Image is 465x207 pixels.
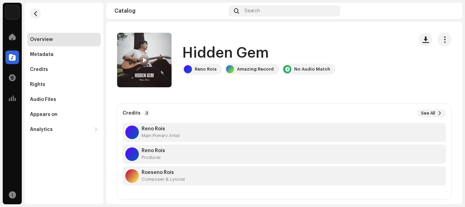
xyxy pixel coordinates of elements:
div: Overview [30,37,53,42]
div: Catalog [114,8,226,14]
h1: Hidden Gem [182,45,269,61]
re-m-nav-dropdown: Analytics [27,123,101,136]
div: Amazing Record [237,66,274,72]
re-m-nav-item: Metadata [27,48,101,61]
re-m-nav-item: Overview [27,33,101,46]
button: See All [417,109,446,117]
p-badge: 3 [143,110,150,116]
img: 80daa221-f2c0-4df1-a529-9d7e70fbf4ae [443,5,454,16]
div: Audio Files [30,97,56,102]
div: Analytics [30,127,53,132]
strong: Credits [123,110,141,116]
img: de0d2825-999c-4937-b35a-9adca56ee094 [5,5,19,19]
div: Composer & Lyricist [142,177,185,182]
div: No Audio Match [294,66,330,72]
re-m-nav-item: Appears on [27,108,101,121]
div: Rights [30,82,45,87]
div: Appears on [30,112,58,117]
strong: Roeseno Rois [142,170,185,175]
img: 9619c64f-7a8b-41b4-babc-0c00fde752e1 [117,33,172,87]
div: Reno Rois [195,66,217,72]
re-m-nav-item: Audio Files [27,93,101,106]
div: Metadata [30,52,53,57]
re-m-nav-item: Credits [27,63,101,76]
div: Credits [30,67,48,72]
span: See All [421,110,435,116]
re-m-nav-item: Rights [27,78,101,91]
strong: Reno Rois [142,148,165,153]
div: Main Primary Artist [142,133,180,138]
span: Search [244,8,260,14]
strong: Reno Rois [142,126,180,132]
div: Producer [142,155,165,160]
